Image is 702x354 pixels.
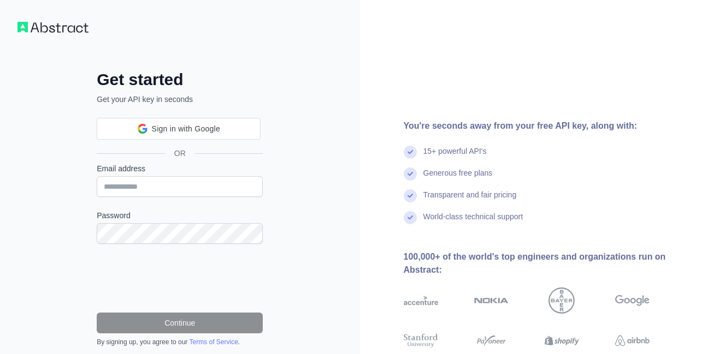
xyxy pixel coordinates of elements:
[166,148,194,159] span: OR
[404,287,438,314] img: accenture
[615,332,650,350] img: airbnb
[97,313,263,333] button: Continue
[404,332,438,350] img: stanford university
[404,119,685,133] div: You're seconds away from your free API key, along with:
[474,332,509,350] img: payoneer
[17,22,89,33] img: Workflow
[97,94,263,105] p: Get your API key in seconds
[423,189,517,211] div: Transparent and fair pricing
[404,146,417,159] img: check mark
[423,146,487,167] div: 15+ powerful API's
[423,211,523,233] div: World-class technical support
[404,211,417,224] img: check mark
[152,123,220,135] span: Sign in with Google
[97,118,261,140] div: Sign in with Google
[615,287,650,314] img: google
[97,210,263,221] label: Password
[404,167,417,181] img: check mark
[404,189,417,202] img: check mark
[97,257,263,299] iframe: reCAPTCHA
[404,250,685,277] div: 100,000+ of the world's top engineers and organizations run on Abstract:
[97,338,263,346] div: By signing up, you agree to our .
[97,163,263,174] label: Email address
[474,287,509,314] img: nokia
[545,332,579,350] img: shopify
[548,287,575,314] img: bayer
[97,70,263,89] h2: Get started
[423,167,493,189] div: Generous free plans
[189,338,238,346] a: Terms of Service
